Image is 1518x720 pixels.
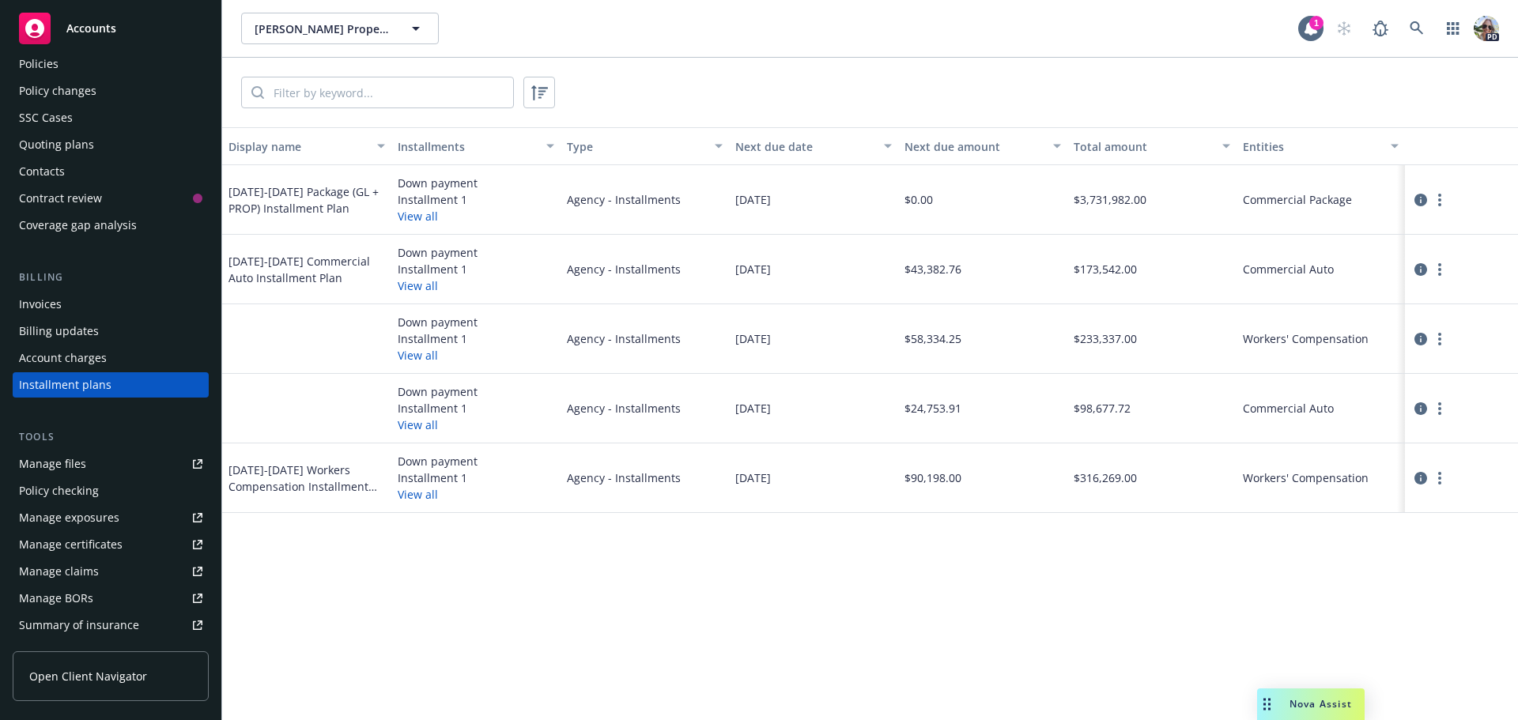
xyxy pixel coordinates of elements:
div: Account charges [19,345,107,371]
a: SSC Cases [13,105,209,130]
div: [DATE] [735,469,771,486]
button: Total amount [1067,127,1237,165]
div: $98,677.72 [1074,400,1131,417]
div: [DATE] [735,191,771,208]
div: SSC Cases [19,105,73,130]
a: Invoices [13,292,209,317]
div: Installment 1 [398,400,478,417]
div: Workers' Compensation [1243,469,1369,486]
button: Installments [391,127,561,165]
a: circleInformation [1411,399,1430,418]
div: $24,753.91 [904,400,961,417]
div: Contract review [19,186,102,211]
button: View all [398,347,438,364]
div: Manage certificates [19,532,123,557]
div: Installments [398,138,537,155]
span: [PERSON_NAME] Properties, Inc. [255,21,391,37]
div: Policies [19,51,59,77]
div: Agency - Installments [567,191,681,208]
div: $316,269.00 [1074,469,1137,486]
a: Accounts [13,6,209,51]
a: Coverage gap analysis [13,213,209,238]
a: Contract review [13,186,209,211]
a: Policy checking [13,478,209,503]
div: Contacts [19,159,65,184]
div: Drag to move [1257,688,1277,720]
div: $0.00 [904,191,933,208]
div: Tools [13,429,209,445]
a: Switch app [1437,13,1469,44]
div: Billing updates [19,319,99,344]
div: Policy checking [19,478,99,503]
div: Agency - Installments [567,469,681,486]
span: Accounts [66,22,116,35]
a: more [1430,469,1449,488]
div: Manage files [19,451,86,477]
div: 1 [1309,16,1324,30]
div: Installment 1 [398,191,478,208]
div: $3,731,982.00 [1074,191,1146,208]
a: circleInformation [1411,330,1430,349]
div: Commercial Auto [1243,400,1334,417]
div: Down payment [398,175,478,191]
div: Coverage gap analysis [19,213,137,238]
div: Agency - Installments [567,400,681,417]
div: Installment 1 [398,261,478,277]
button: Entities [1237,127,1406,165]
div: Next due date [735,138,874,155]
span: Nova Assist [1290,697,1352,711]
a: more [1430,399,1449,418]
a: more [1430,190,1449,209]
a: Summary of insurance [13,613,209,638]
button: Next due amount [898,127,1067,165]
button: View all [398,277,438,294]
a: Policies [13,51,209,77]
div: Commercial Package [1243,191,1352,208]
div: Agency - Installments [567,330,681,347]
div: Manage claims [19,559,99,584]
a: Report a Bug [1365,13,1396,44]
div: Next due amount [904,138,1044,155]
a: Billing updates [13,319,209,344]
a: more [1430,330,1449,349]
div: Total amount [1074,138,1213,155]
div: Down payment [398,453,478,469]
a: Installment plans [13,372,209,398]
div: Billing [13,270,209,285]
a: Policy changes [13,78,209,104]
a: Manage certificates [13,532,209,557]
div: [DATE]-[DATE] Commercial Auto Installment Plan [228,253,385,286]
div: [DATE] [735,261,771,277]
div: $43,382.76 [904,261,961,277]
button: Nova Assist [1257,688,1365,720]
div: $90,198.00 [904,469,961,486]
a: Manage claims [13,559,209,584]
a: Manage exposures [13,505,209,530]
button: Display name [222,127,391,165]
div: Commercial Auto [1243,261,1334,277]
a: Search [1401,13,1433,44]
div: Manage exposures [19,505,119,530]
button: Type [561,127,730,165]
div: Display name [228,138,368,155]
span: Open Client Navigator [29,668,147,684]
div: Workers' Compensation [1243,330,1369,347]
a: circleInformation [1411,190,1430,209]
div: $58,334.25 [904,330,961,347]
a: Contacts [13,159,209,184]
div: Down payment [398,383,478,400]
div: Invoices [19,292,62,317]
div: [DATE]-[DATE] Package (GL + PROP) Installment Plan [228,183,385,217]
a: Start snowing [1328,13,1360,44]
a: Manage files [13,451,209,477]
div: Installment 1 [398,330,478,347]
button: View all [398,417,438,433]
div: [DATE] [735,400,771,417]
img: photo [1474,16,1499,41]
div: Manage BORs [19,586,93,611]
a: more [1430,260,1449,279]
a: Quoting plans [13,132,209,157]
